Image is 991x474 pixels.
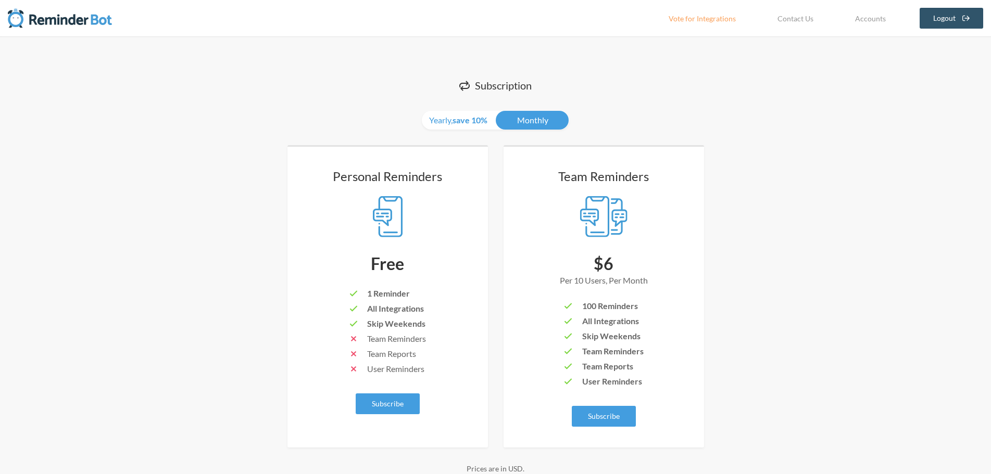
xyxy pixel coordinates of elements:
[308,253,467,275] div: Free
[764,8,826,29] a: Contact Us
[308,168,467,185] h3: Personal Reminders
[8,8,112,29] img: Reminder Bot
[367,334,426,343] span: Team Reminders
[524,253,683,275] div: $6
[842,8,899,29] a: Accounts
[524,168,683,185] h3: Team Reminders
[367,349,416,358] span: Team Reports
[582,346,644,356] span: Team Reminders
[287,78,704,93] h1: Subscription
[582,376,642,386] span: User Reminders
[572,406,636,427] button: Subscribe
[367,288,410,298] span: 1 Reminder
[582,331,641,341] span: Skip Weekends
[656,8,749,29] a: Vote for Integrations
[582,301,638,311] span: 100 Reminders
[453,115,487,125] strong: save 10%
[422,111,495,130] a: Yearly,save 10%
[920,8,984,29] a: Logout
[496,111,569,130] a: Monthly
[367,303,424,313] span: All Integrations
[582,361,633,371] span: Team Reports
[356,393,420,414] button: Subscribe
[524,274,683,287] div: Per 10 Users, Per Month
[367,364,424,374] span: User Reminders
[367,318,425,328] span: Skip Weekends
[582,316,639,326] span: All Integrations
